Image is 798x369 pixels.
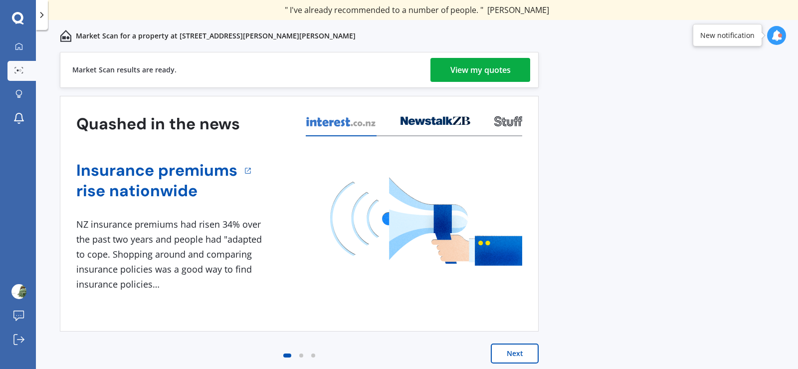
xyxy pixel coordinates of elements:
p: Market Scan for a property at [STREET_ADDRESS][PERSON_NAME][PERSON_NAME] [76,31,356,41]
div: New notification [700,30,755,40]
div: View my quotes [450,58,511,82]
img: media image [330,177,522,266]
h3: Quashed in the news [76,114,240,134]
div: Market Scan results are ready. [72,52,177,87]
div: NZ insurance premiums had risen 34% over the past two years and people had "adapted to cope. Shop... [76,217,266,292]
a: rise nationwide [76,181,237,201]
img: home-and-contents.b802091223b8502ef2dd.svg [60,30,72,42]
a: Insurance premiums [76,160,237,181]
button: Next [491,344,539,364]
img: picture [11,284,26,299]
a: View my quotes [430,58,530,82]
